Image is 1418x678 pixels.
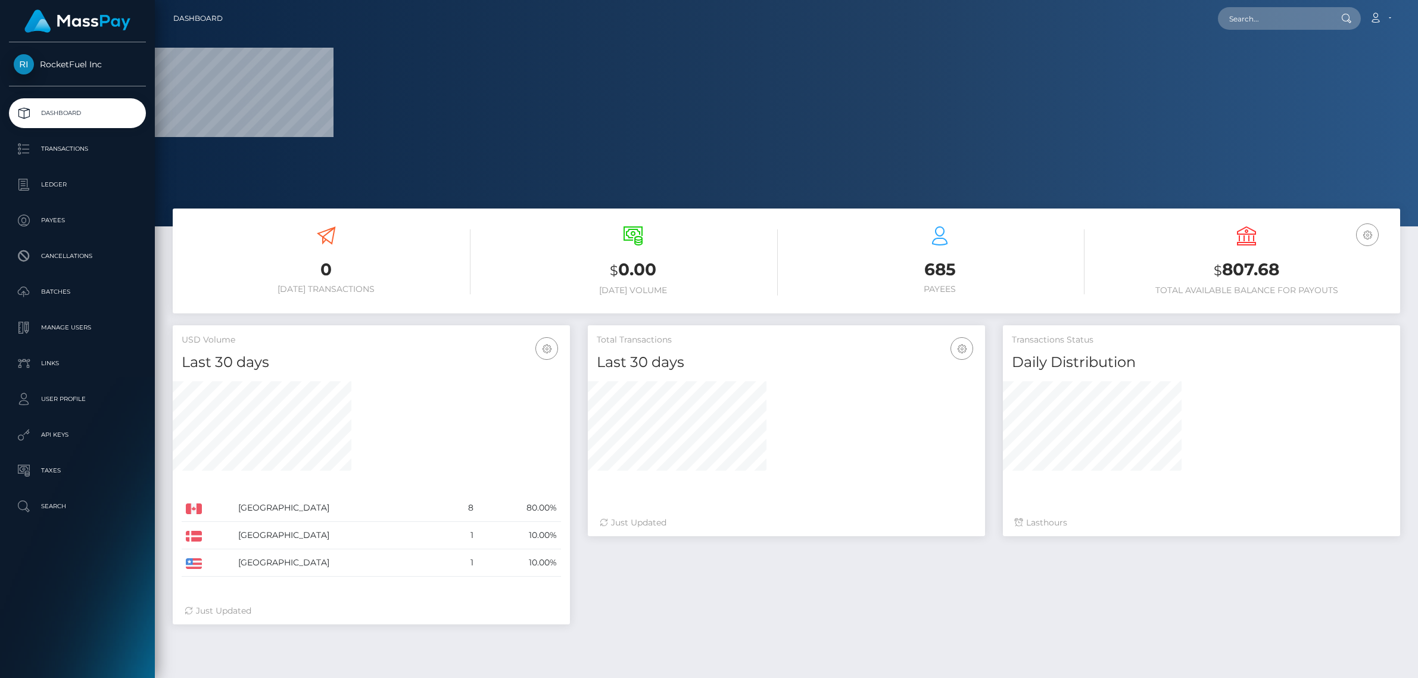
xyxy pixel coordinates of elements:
td: [GEOGRAPHIC_DATA] [234,549,448,577]
td: [GEOGRAPHIC_DATA] [234,494,448,522]
p: Search [14,497,141,515]
h3: 0 [182,258,470,281]
img: US.png [186,558,202,569]
img: RocketFuel Inc [14,54,34,74]
h5: Total Transactions [597,334,976,346]
h3: 685 [796,258,1084,281]
span: RocketFuel Inc [9,59,146,70]
td: [GEOGRAPHIC_DATA] [234,522,448,549]
a: Taxes [9,456,146,486]
h4: Last 30 days [597,352,976,373]
a: Batches [9,277,146,307]
small: $ [1214,262,1222,279]
a: Dashboard [173,6,223,31]
p: Dashboard [14,104,141,122]
p: User Profile [14,390,141,408]
small: $ [610,262,618,279]
a: User Profile [9,384,146,414]
input: Search... [1218,7,1330,30]
p: Batches [14,283,141,301]
p: Transactions [14,140,141,158]
h6: [DATE] Transactions [182,284,470,294]
td: 1 [448,522,478,549]
p: Ledger [14,176,141,194]
td: 8 [448,494,478,522]
h4: Last 30 days [182,352,561,373]
h6: Total Available Balance for Payouts [1102,285,1391,296]
a: Ledger [9,170,146,200]
h5: USD Volume [182,334,561,346]
p: Links [14,354,141,372]
h4: Daily Distribution [1012,352,1391,373]
p: Cancellations [14,247,141,265]
h5: Transactions Status [1012,334,1391,346]
img: DK.png [186,531,202,542]
h6: Payees [796,284,1084,294]
a: Payees [9,206,146,235]
p: Payees [14,212,141,229]
a: API Keys [9,420,146,450]
a: Transactions [9,134,146,164]
a: Search [9,492,146,521]
p: API Keys [14,426,141,444]
div: Just Updated [600,517,973,529]
img: CA.png [186,503,202,514]
td: 80.00% [478,494,561,522]
a: Cancellations [9,241,146,271]
a: Links [9,349,146,378]
div: Just Updated [185,605,558,617]
a: Manage Users [9,313,146,343]
td: 10.00% [478,522,561,549]
h3: 0.00 [488,258,777,282]
td: 10.00% [478,549,561,577]
h6: [DATE] Volume [488,285,777,296]
img: MassPay Logo [24,10,130,33]
p: Manage Users [14,319,141,337]
td: 1 [448,549,478,577]
p: Taxes [14,462,141,480]
a: Dashboard [9,98,146,128]
div: Last hours [1015,517,1388,529]
h3: 807.68 [1102,258,1391,282]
